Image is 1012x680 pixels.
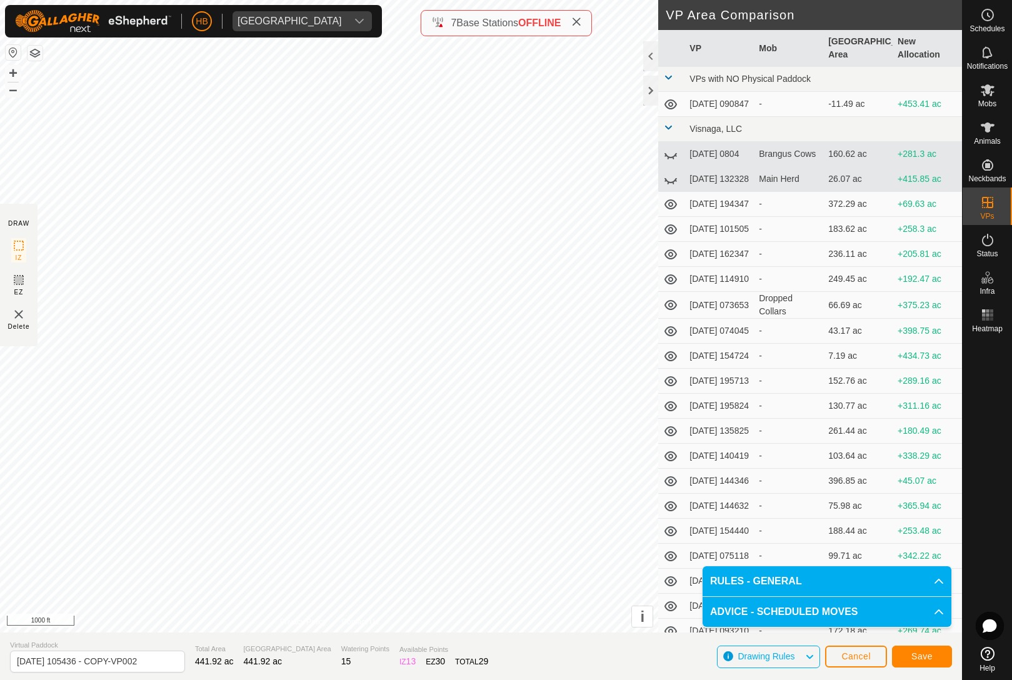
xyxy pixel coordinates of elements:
span: [GEOGRAPHIC_DATA] Area [244,644,331,654]
td: 66.69 ac [823,292,893,319]
td: 26.07 ac [823,167,893,192]
div: - [759,474,818,487]
div: Dropped Collars [759,292,818,318]
td: [DATE] 144346 [684,469,754,494]
span: Total Area [195,644,234,654]
span: Base Stations [456,17,518,28]
span: Save [911,651,933,661]
td: 396.85 ac [823,469,893,494]
td: 103.64 ac [823,444,893,469]
th: Mob [754,30,823,67]
div: - [759,324,818,337]
td: [DATE] 0804 [684,142,754,167]
span: EZ [14,287,24,297]
button: Save [892,646,952,667]
td: [DATE] 074045 [684,319,754,344]
span: VPs [980,212,994,220]
div: dropdown trigger [347,11,372,31]
div: - [759,424,818,437]
span: Visnaga Ranch [233,11,347,31]
div: - [759,349,818,362]
button: Map Layers [28,46,43,61]
span: Help [979,664,995,672]
span: Virtual Paddock [10,640,185,651]
td: [DATE] 195824 [684,394,754,419]
div: - [759,272,818,286]
td: [DATE] 154440 [684,519,754,544]
td: +192.47 ac [893,267,962,292]
span: Cancel [841,651,871,661]
td: [DATE] 195713 [684,369,754,394]
span: Visnaga, LLC [689,124,742,134]
td: +258.3 ac [893,217,962,242]
span: Status [976,250,998,257]
button: Cancel [825,646,887,667]
span: Watering Points [341,644,389,654]
button: – [6,82,21,97]
div: IZ [399,655,416,668]
div: - [759,449,818,462]
td: 183.62 ac [823,217,893,242]
span: 15 [341,656,351,666]
td: [DATE] 073653 [684,292,754,319]
span: Infra [979,287,994,295]
span: 441.92 ac [195,656,234,666]
span: Schedules [969,25,1004,32]
td: +375.23 ac [893,292,962,319]
td: [DATE] 101505 [684,217,754,242]
td: +269.74 ac [893,619,962,644]
span: Drawing Rules [738,651,794,661]
span: ADVICE - SCHEDULED MOVES [710,604,858,619]
div: - [759,247,818,261]
h2: VP Area Comparison [666,7,962,22]
td: +281.3 ac [893,142,962,167]
a: Help [963,642,1012,677]
p-accordion-header: ADVICE - SCHEDULED MOVES [703,597,951,627]
td: [DATE] 132328 [684,167,754,192]
span: Mobs [978,100,996,107]
td: +45.07 ac [893,469,962,494]
th: [GEOGRAPHIC_DATA] Area [823,30,893,67]
td: +434.73 ac [893,344,962,369]
span: RULES - GENERAL [710,574,802,589]
td: 188.44 ac [823,519,893,544]
span: IZ [16,253,23,262]
td: 160.62 ac [823,142,893,167]
td: +205.81 ac [893,242,962,267]
th: New Allocation [893,30,962,67]
span: i [640,608,644,625]
div: [GEOGRAPHIC_DATA] [238,16,342,26]
th: VP [684,30,754,67]
td: [DATE] 075228 [684,569,754,594]
div: DRAW [8,219,29,228]
td: +342.22 ac [893,544,962,569]
td: 249.45 ac [823,267,893,292]
td: 152.76 ac [823,369,893,394]
div: - [759,97,818,111]
td: [DATE] 075118 [684,544,754,569]
a: Contact Us [341,616,378,627]
td: [DATE] 154724 [684,344,754,369]
div: TOTAL [455,655,488,668]
td: 130.77 ac [823,394,893,419]
button: i [632,606,653,627]
span: Available Points [399,644,488,655]
div: EZ [426,655,445,668]
div: - [759,197,818,211]
td: 236.11 ac [823,242,893,267]
span: 441.92 ac [244,656,283,666]
span: 13 [406,656,416,666]
span: 29 [479,656,489,666]
span: Delete [8,322,30,331]
p-accordion-header: RULES - GENERAL [703,566,951,596]
img: VP [11,307,26,322]
td: [DATE] 093210 [684,619,754,644]
td: 172.18 ac [823,619,893,644]
td: 43.17 ac [823,319,893,344]
td: [DATE] 194347 [684,192,754,217]
span: 7 [451,17,456,28]
span: Neckbands [968,175,1006,182]
td: +311.16 ac [893,394,962,419]
td: 7.19 ac [823,344,893,369]
span: Animals [974,137,1001,145]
